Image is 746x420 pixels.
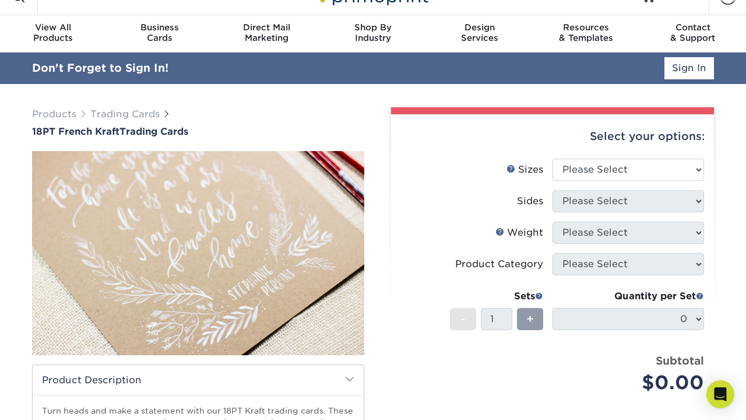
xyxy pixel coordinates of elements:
div: Quantity per Set [553,289,704,303]
span: Shop By [320,22,427,33]
img: 18PT French Kraft 01 [32,138,364,368]
span: Business [107,22,213,33]
h2: Product Description [33,365,364,395]
div: Cards [107,22,213,43]
div: Sets [450,289,543,303]
a: Products [32,108,76,120]
div: Product Category [455,257,543,271]
span: 18PT French Kraft [32,126,119,137]
span: Contact [639,22,746,33]
div: Services [426,22,533,43]
a: 18PT French KraftTrading Cards [32,126,364,137]
div: Don't Forget to Sign In! [32,60,168,76]
a: Contact& Support [639,15,746,52]
span: Design [426,22,533,33]
a: Shop ByIndustry [320,15,427,52]
span: + [526,310,534,328]
strong: Subtotal [656,354,704,367]
div: & Templates [533,22,639,43]
span: Direct Mail [213,22,320,33]
span: Resources [533,22,639,33]
a: Direct MailMarketing [213,15,320,52]
div: Industry [320,22,427,43]
a: Resources& Templates [533,15,639,52]
div: Weight [495,226,543,240]
div: Marketing [213,22,320,43]
div: Sizes [506,163,543,177]
span: - [460,310,466,328]
div: & Support [639,22,746,43]
div: Sides [517,194,543,208]
a: Sign In [664,57,714,79]
div: $0.00 [561,369,704,397]
a: BusinessCards [107,15,213,52]
div: Select your options: [400,114,705,159]
a: DesignServices [426,15,533,52]
h1: Trading Cards [32,126,364,137]
div: Open Intercom Messenger [706,380,734,408]
a: Trading Cards [90,108,160,120]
